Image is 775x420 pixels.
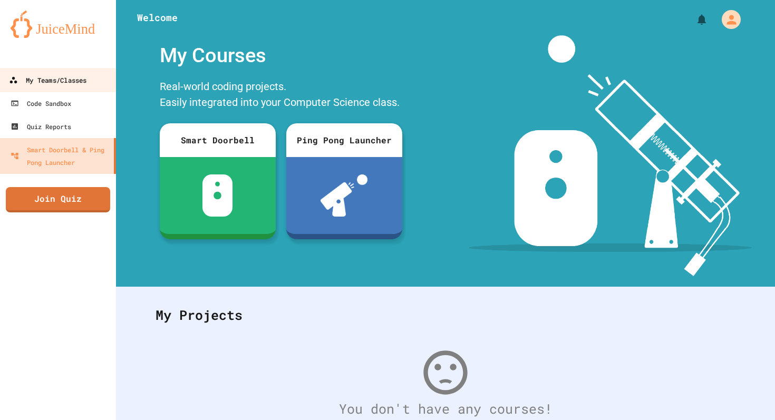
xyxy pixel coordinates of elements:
[154,76,408,115] div: Real-world coding projects. Easily integrated into your Computer Science class.
[9,74,86,87] div: My Teams/Classes
[154,35,408,76] div: My Courses
[11,120,71,133] div: Quiz Reports
[11,97,71,110] div: Code Sandbox
[286,123,402,157] div: Ping Pong Launcher
[11,11,105,38] img: logo-orange.svg
[202,174,232,217] img: sdb-white.svg
[711,7,743,32] div: My Account
[11,143,110,169] div: Smart Doorbell & Ping Pong Launcher
[160,123,276,157] div: Smart Doorbell
[676,11,711,28] div: My Notifications
[469,35,751,276] img: banner-image-my-projects.png
[145,399,746,419] div: You don't have any courses!
[145,295,746,336] div: My Projects
[6,187,110,212] a: Join Quiz
[321,174,367,217] img: ppl-with-ball.png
